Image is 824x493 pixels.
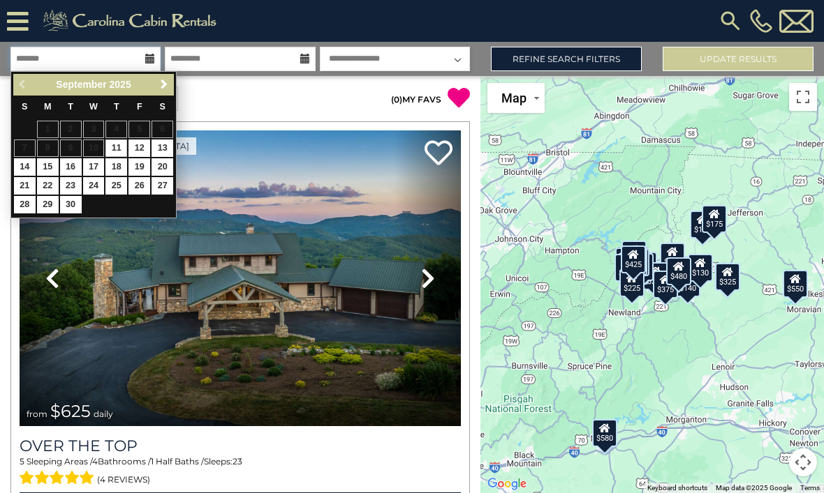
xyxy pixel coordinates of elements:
a: 23 [60,177,82,195]
div: $230 [615,254,640,282]
span: 4 [92,456,98,467]
span: Sunday [22,102,27,112]
div: $125 [621,241,647,268]
img: Google [484,475,530,493]
a: 13 [152,139,173,157]
span: $625 [50,401,91,421]
a: Over The Top [20,437,461,455]
div: $480 [666,257,691,285]
span: Monday [44,102,52,112]
div: $425 [621,245,646,273]
div: $290 [616,248,641,275]
span: Thursday [114,102,119,112]
a: 30 [60,196,82,213]
span: 2025 [110,79,131,90]
img: thumbnail_167153549.jpeg [20,130,461,426]
div: $349 [660,243,685,271]
div: $225 [620,269,645,297]
span: 1 Half Baths / [151,456,204,467]
span: from [27,409,47,419]
a: Add to favorites [425,139,453,169]
button: Toggle fullscreen view [789,83,817,111]
a: Open this area in Google Maps (opens a new window) [484,475,530,493]
div: $550 [783,270,808,298]
span: ( ) [391,94,402,105]
a: 22 [37,177,59,195]
span: daily [94,409,113,419]
a: 15 [37,158,59,176]
a: Next [155,76,172,93]
span: Next [159,79,170,90]
button: Update Results [663,47,814,71]
span: Map data ©2025 Google [716,484,792,492]
a: 27 [152,177,173,195]
a: (0)MY FAVS [391,94,441,105]
a: 28 [14,196,36,213]
a: Terms (opens in new tab) [800,484,820,492]
span: 0 [394,94,399,105]
a: 21 [14,177,36,195]
a: 12 [128,139,150,157]
a: Refine Search Filters [491,47,642,71]
span: September [56,79,106,90]
span: 23 [233,456,242,467]
button: Map camera controls [789,448,817,476]
a: 14 [14,158,36,176]
img: Khaki-logo.png [36,7,228,35]
div: $375 [653,271,678,298]
span: Map [501,91,527,105]
a: 24 [83,177,105,195]
a: [PHONE_NUMBER] [746,9,776,33]
a: 17 [83,158,105,176]
button: Keyboard shortcuts [647,483,707,493]
div: $325 [715,263,740,291]
a: 20 [152,158,173,176]
a: 26 [128,177,150,195]
span: Saturday [160,102,165,112]
span: (4 reviews) [97,471,150,489]
img: search-regular.svg [718,8,743,33]
div: $175 [690,211,715,238]
span: Friday [137,102,142,112]
div: Sleeping Areas / Bathrooms / Sleeps: [20,455,461,489]
span: Wednesday [89,102,98,112]
a: 19 [128,158,150,176]
div: $580 [593,419,618,447]
a: 18 [105,158,127,176]
div: $175 [702,205,727,233]
a: 25 [105,177,127,195]
div: $130 [688,254,713,282]
a: 11 [105,139,127,157]
span: Tuesday [68,102,73,112]
a: 29 [37,196,59,213]
div: $230 [643,262,668,290]
a: 16 [60,158,82,176]
span: 5 [20,456,24,467]
button: Change map style [487,83,545,113]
